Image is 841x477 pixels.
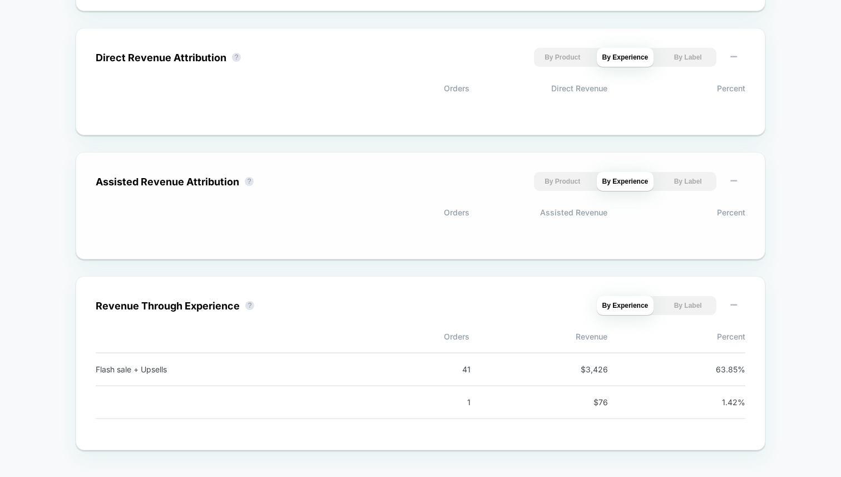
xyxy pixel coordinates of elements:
button: ? [245,177,254,186]
span: Percent [607,208,745,217]
span: Orders [332,83,469,93]
span: Assisted Revenue [469,208,607,217]
button: By Product [534,48,591,67]
button: ? [232,53,241,62]
button: ? [245,301,254,310]
span: Direct Revenue [469,83,607,93]
span: Percent [607,83,745,93]
button: By Experience [597,296,654,315]
div: Revenue Through Experience [96,300,240,312]
span: Percent [607,332,745,341]
span: $ 76 [558,397,608,407]
span: 1.42 % [695,397,745,407]
span: 41 [420,365,471,374]
span: Orders [332,332,469,341]
div: Direct Revenue Attribution [96,52,226,63]
button: By Experience [597,172,654,191]
span: Orders [332,208,469,217]
div: Flash sale + Upsells [96,365,388,374]
span: $ 3,426 [558,365,608,374]
button: By Experience [597,48,654,67]
span: 63.85 % [695,365,745,374]
button: By Label [659,172,716,191]
span: Revenue [469,332,607,341]
button: By Label [659,48,716,67]
button: By Product [534,172,591,191]
button: By Label [659,296,716,315]
span: 1 [420,397,471,407]
div: Assisted Revenue Attribution [96,176,239,188]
